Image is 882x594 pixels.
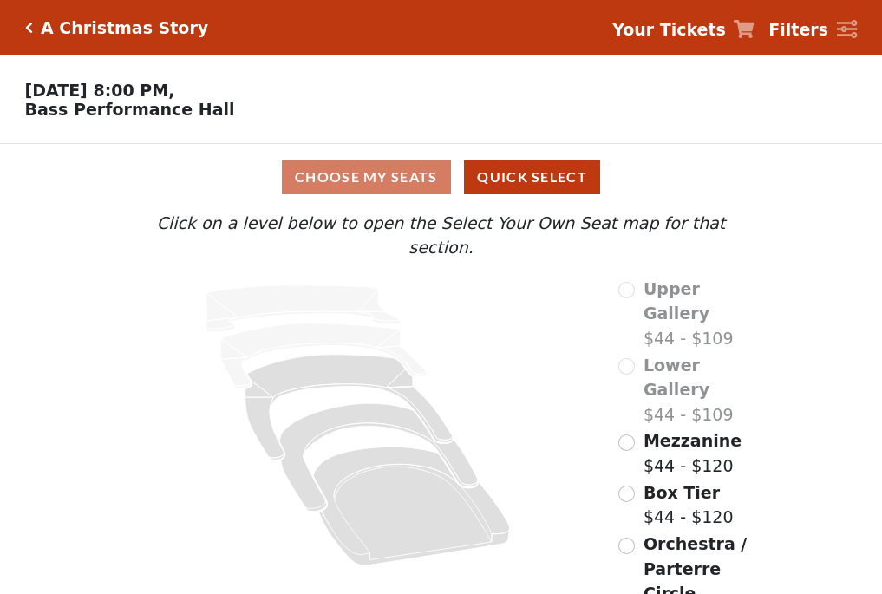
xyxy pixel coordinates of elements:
[314,447,511,565] path: Orchestra / Parterre Circle - Seats Available: 151
[221,323,427,388] path: Lower Gallery - Seats Available: 0
[612,20,726,39] strong: Your Tickets
[206,285,401,332] path: Upper Gallery - Seats Available: 0
[644,428,742,478] label: $44 - $120
[25,22,33,34] a: Click here to go back to filters
[644,353,760,428] label: $44 - $109
[644,279,709,323] span: Upper Gallery
[612,17,755,42] a: Your Tickets
[41,18,208,38] h5: A Christmas Story
[768,20,828,39] strong: Filters
[644,483,720,502] span: Box Tier
[644,431,742,450] span: Mezzanine
[768,17,857,42] a: Filters
[644,277,760,351] label: $44 - $109
[644,480,734,530] label: $44 - $120
[644,356,709,400] span: Lower Gallery
[464,160,600,194] button: Quick Select
[122,211,759,260] p: Click on a level below to open the Select Your Own Seat map for that section.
